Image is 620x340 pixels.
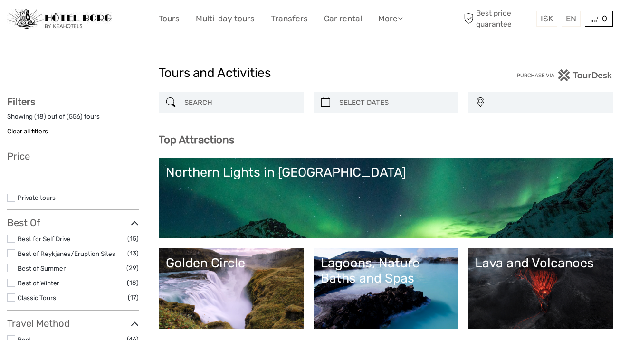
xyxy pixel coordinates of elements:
[126,263,139,274] span: (29)
[18,250,115,257] a: Best of Reykjanes/Eruption Sites
[475,255,606,271] div: Lava and Volcanoes
[127,248,139,259] span: (13)
[128,292,139,303] span: (17)
[378,12,403,26] a: More
[127,233,139,244] span: (15)
[541,14,553,23] span: ISK
[166,165,606,231] a: Northern Lights in [GEOGRAPHIC_DATA]
[562,11,581,27] div: EN
[166,165,606,180] div: Northern Lights in [GEOGRAPHIC_DATA]
[18,279,59,287] a: Best of Winter
[7,217,139,228] h3: Best Of
[18,194,56,201] a: Private tours
[159,133,234,146] b: Top Attractions
[196,12,255,26] a: Multi-day tours
[69,112,80,121] label: 556
[475,255,606,322] a: Lava and Volcanoes
[321,255,451,286] div: Lagoons, Nature Baths and Spas
[335,94,454,111] input: SELECT DATES
[321,255,451,322] a: Lagoons, Nature Baths and Spas
[18,235,71,243] a: Best for Self Drive
[159,12,180,26] a: Tours
[324,12,362,26] a: Car rental
[166,255,296,271] div: Golden Circle
[159,66,462,81] h1: Tours and Activities
[271,12,308,26] a: Transfers
[166,255,296,322] a: Golden Circle
[181,94,299,111] input: SEARCH
[18,294,56,302] a: Classic Tours
[18,264,66,272] a: Best of Summer
[7,96,35,107] strong: Filters
[516,69,613,81] img: PurchaseViaTourDesk.png
[7,9,112,29] img: 97-048fac7b-21eb-4351-ac26-83e096b89eb3_logo_small.jpg
[7,318,139,329] h3: Travel Method
[7,151,139,162] h3: Price
[7,112,139,127] div: Showing ( ) out of ( ) tours
[127,277,139,288] span: (18)
[601,14,609,23] span: 0
[37,112,44,121] label: 18
[461,8,534,29] span: Best price guarantee
[7,127,48,135] a: Clear all filters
